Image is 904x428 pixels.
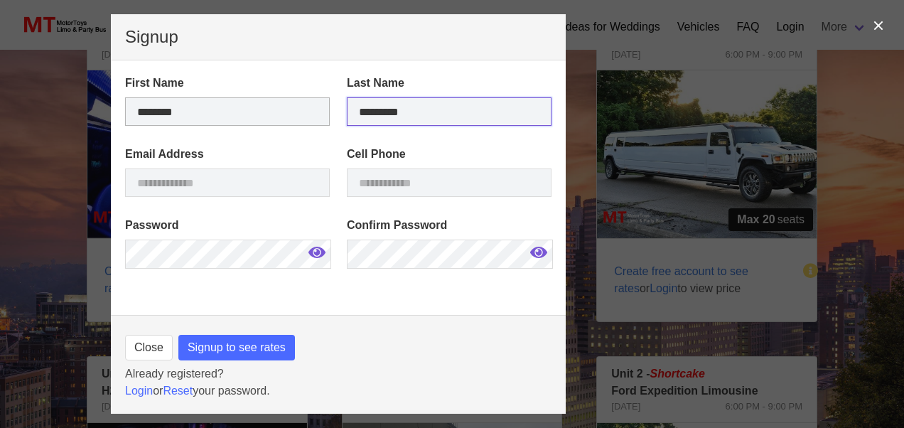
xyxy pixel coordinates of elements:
label: First Name [125,75,330,92]
span: Signup to see rates [188,339,286,356]
button: Close [125,335,173,360]
label: Email Address [125,146,330,163]
label: Cell Phone [347,146,551,163]
label: Password [125,217,330,234]
button: Signup to see rates [178,335,295,360]
iframe: reCAPTCHA [125,289,341,395]
label: Confirm Password [347,217,551,234]
p: or your password. [125,382,551,400]
a: Reset [163,385,193,397]
p: Already registered? [125,365,551,382]
a: Login [125,385,153,397]
label: Last Name [347,75,551,92]
p: Signup [125,28,551,46]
